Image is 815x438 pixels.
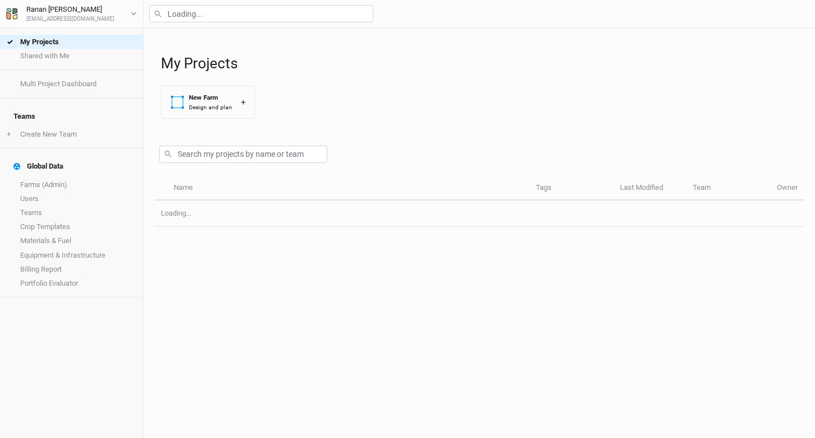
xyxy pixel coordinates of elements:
th: Owner [771,176,804,201]
div: + [241,96,246,108]
input: Loading... [149,5,373,22]
div: New Farm [189,93,232,102]
span: + [7,130,11,139]
th: Tags [530,176,614,201]
th: Name [167,176,529,201]
input: Search my projects by name or team [159,146,327,163]
div: Ranan [PERSON_NAME] [26,4,114,15]
h1: My Projects [161,55,804,72]
th: Last Modified [614,176,687,201]
div: Design and plan [189,103,232,111]
button: New FarmDesign and plan+ [161,86,255,119]
button: Ranan [PERSON_NAME][EMAIL_ADDRESS][DOMAIN_NAME] [6,3,137,24]
h4: Teams [7,105,136,128]
div: [EMAIL_ADDRESS][DOMAIN_NAME] [26,15,114,24]
div: Global Data [13,162,63,171]
td: Loading... [155,201,804,227]
th: Team [687,176,771,201]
